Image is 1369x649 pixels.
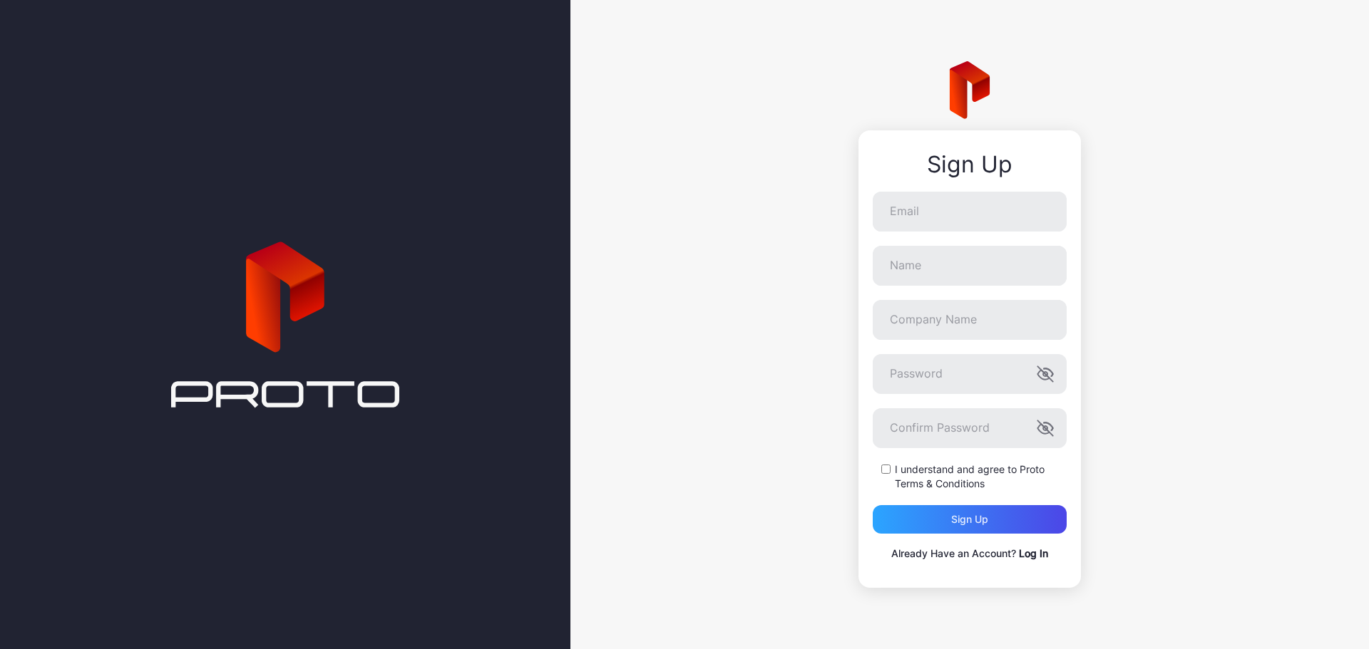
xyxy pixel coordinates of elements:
div: Sign up [951,514,988,525]
input: Company Name [873,300,1067,340]
p: Already Have an Account? [873,545,1067,562]
a: Proto Terms & Conditions [895,463,1045,489]
button: Confirm Password [1037,420,1054,437]
div: Sign Up [873,152,1067,177]
button: Password [1037,365,1054,383]
input: Password [873,354,1067,394]
button: Sign up [873,505,1067,534]
label: I understand and agree to [895,462,1067,491]
input: Email [873,192,1067,232]
input: Name [873,246,1067,286]
input: Confirm Password [873,408,1067,448]
a: Log In [1019,547,1048,559]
